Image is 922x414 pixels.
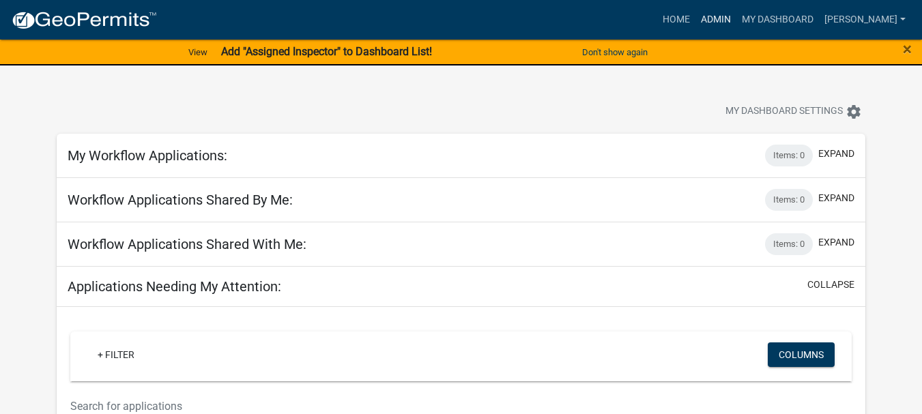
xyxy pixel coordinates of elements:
[807,278,854,292] button: collapse
[846,104,862,120] i: settings
[818,191,854,205] button: expand
[725,104,843,120] span: My Dashboard Settings
[818,235,854,250] button: expand
[903,41,912,57] button: Close
[715,98,873,125] button: My Dashboard Settingssettings
[819,7,911,33] a: [PERSON_NAME]
[657,7,695,33] a: Home
[818,147,854,161] button: expand
[183,41,213,63] a: View
[736,7,819,33] a: My Dashboard
[768,342,835,367] button: Columns
[765,145,813,166] div: Items: 0
[68,147,227,164] h5: My Workflow Applications:
[765,189,813,211] div: Items: 0
[68,192,293,208] h5: Workflow Applications Shared By Me:
[765,233,813,255] div: Items: 0
[87,342,145,367] a: + Filter
[221,45,432,58] strong: Add "Assigned Inspector" to Dashboard List!
[68,236,306,252] h5: Workflow Applications Shared With Me:
[68,278,281,295] h5: Applications Needing My Attention:
[577,41,653,63] button: Don't show again
[903,40,912,59] span: ×
[695,7,736,33] a: Admin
